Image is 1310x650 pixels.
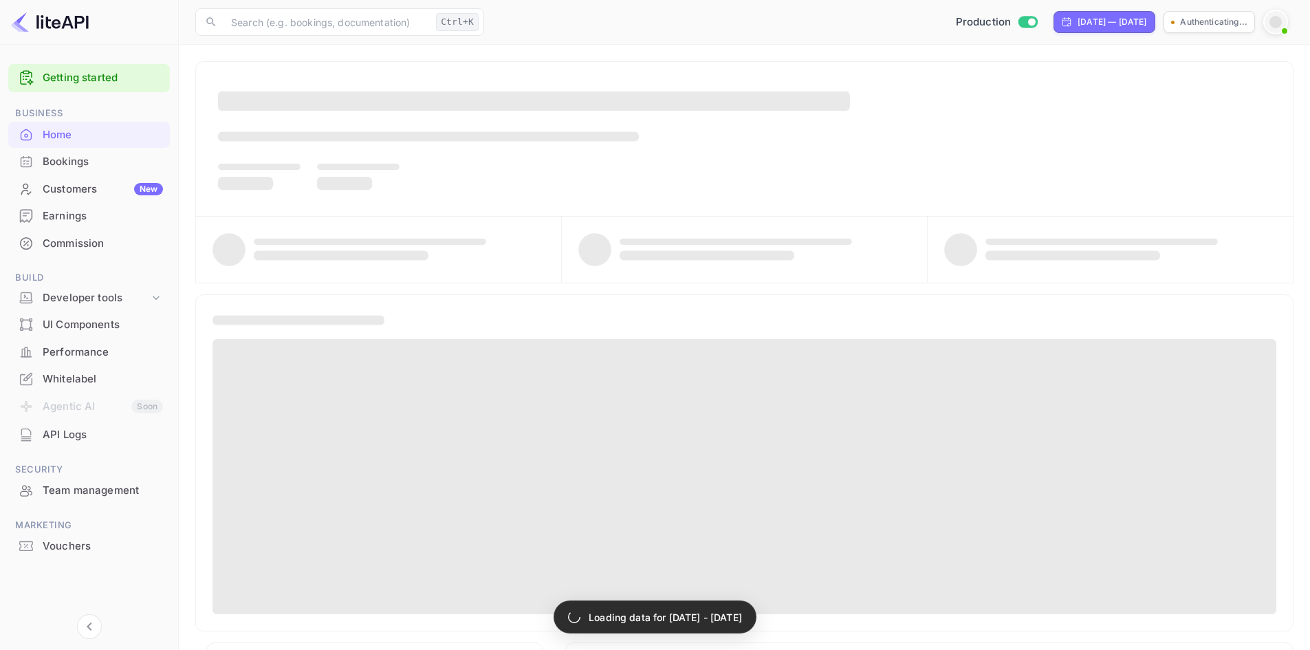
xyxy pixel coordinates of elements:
[8,176,170,202] a: CustomersNew
[8,149,170,175] div: Bookings
[8,366,170,393] div: Whitelabel
[11,11,89,33] img: LiteAPI logo
[43,208,163,224] div: Earnings
[43,539,163,554] div: Vouchers
[43,70,163,86] a: Getting started
[8,422,170,447] a: API Logs
[8,339,170,366] div: Performance
[8,106,170,121] span: Business
[77,614,102,639] button: Collapse navigation
[8,477,170,503] a: Team management
[8,270,170,285] span: Build
[589,610,742,625] p: Loading data for [DATE] - [DATE]
[134,183,163,195] div: New
[436,13,479,31] div: Ctrl+K
[43,371,163,387] div: Whitelabel
[8,533,170,559] a: Vouchers
[8,366,170,391] a: Whitelabel
[8,312,170,338] div: UI Components
[43,427,163,443] div: API Logs
[8,230,170,256] a: Commission
[8,518,170,533] span: Marketing
[8,203,170,230] div: Earnings
[8,339,170,365] a: Performance
[8,230,170,257] div: Commission
[8,462,170,477] span: Security
[1078,16,1146,28] div: [DATE] — [DATE]
[43,182,163,197] div: Customers
[950,14,1043,30] div: Switch to Sandbox mode
[43,127,163,143] div: Home
[8,312,170,337] a: UI Components
[8,149,170,174] a: Bookings
[8,533,170,560] div: Vouchers
[8,477,170,504] div: Team management
[8,64,170,92] div: Getting started
[956,14,1012,30] span: Production
[43,345,163,360] div: Performance
[223,8,430,36] input: Search (e.g. bookings, documentation)
[8,176,170,203] div: CustomersNew
[43,317,163,333] div: UI Components
[8,422,170,448] div: API Logs
[43,290,149,306] div: Developer tools
[1054,11,1155,33] div: Click to change the date range period
[8,122,170,147] a: Home
[8,122,170,149] div: Home
[43,236,163,252] div: Commission
[8,203,170,228] a: Earnings
[43,154,163,170] div: Bookings
[43,483,163,499] div: Team management
[1180,16,1247,28] p: Authenticating...
[8,286,170,310] div: Developer tools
